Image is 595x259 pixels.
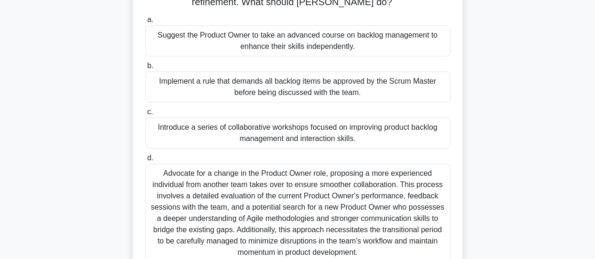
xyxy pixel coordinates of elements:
div: Suggest the Product Owner to take an advanced course on backlog management to enhance their skill... [145,25,450,56]
div: Implement a rule that demands all backlog items be approved by the Scrum Master before being disc... [145,71,450,102]
span: c. [147,108,153,116]
div: Introduce a series of collaborative workshops focused on improving product backlog management and... [145,118,450,149]
span: d. [147,154,153,162]
span: b. [147,62,153,70]
span: a. [147,16,153,24]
